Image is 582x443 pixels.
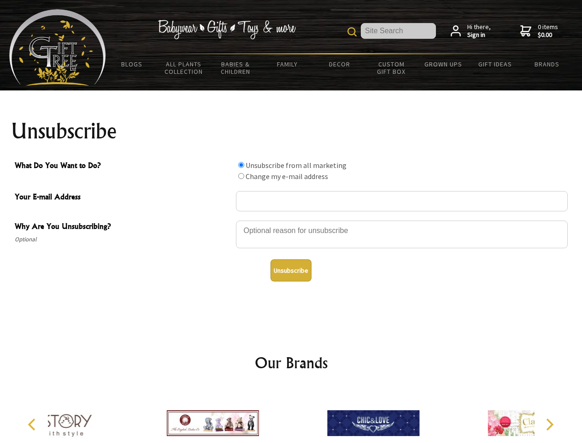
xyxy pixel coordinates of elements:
h2: Our Brands [18,352,564,374]
label: Change my e-mail address [246,172,328,181]
span: 0 items [538,23,558,39]
button: Next [539,414,559,435]
h1: Unsubscribe [11,120,571,142]
span: Hi there, [467,23,491,39]
textarea: Why Are You Unsubscribing? [236,221,568,248]
a: 0 items$0.00 [520,23,558,39]
a: Custom Gift Box [365,54,417,81]
button: Previous [23,414,43,435]
span: Optional [15,234,231,245]
input: What Do You Want to Do? [238,173,244,179]
input: Your E-mail Address [236,191,568,211]
a: Gift Ideas [469,54,521,74]
a: All Plants Collection [158,54,210,81]
a: BLOGS [106,54,158,74]
strong: Sign in [467,31,491,39]
strong: $0.00 [538,31,558,39]
a: Brands [521,54,573,74]
img: Babyware - Gifts - Toys and more... [9,9,106,86]
span: Why Are You Unsubscribing? [15,221,231,234]
span: What Do You Want to Do? [15,160,231,173]
a: Decor [313,54,365,74]
a: Family [262,54,314,74]
label: Unsubscribe from all marketing [246,161,347,170]
a: Babies & Children [210,54,262,81]
a: Hi there,Sign in [451,23,491,39]
img: Babywear - Gifts - Toys & more [158,20,296,39]
a: Grown Ups [417,54,469,74]
input: What Do You Want to Do? [238,162,244,168]
input: Site Search [361,23,436,39]
button: Unsubscribe [270,259,312,281]
img: product search [347,27,357,36]
span: Your E-mail Address [15,191,231,204]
